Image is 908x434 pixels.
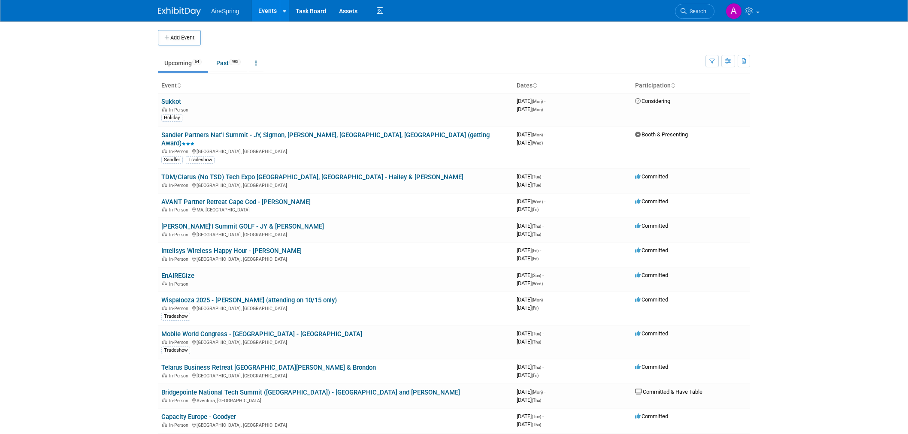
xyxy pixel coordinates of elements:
div: Aventura, [GEOGRAPHIC_DATA] [161,397,510,404]
span: Committed [635,330,668,337]
img: In-Person Event [162,422,167,427]
span: - [542,173,544,180]
span: [DATE] [517,106,543,112]
a: Mobile World Congress - [GEOGRAPHIC_DATA] - [GEOGRAPHIC_DATA] [161,330,362,338]
img: In-Person Event [162,373,167,377]
a: TDM/Clarus (No TSD) Tech Expo [GEOGRAPHIC_DATA], [GEOGRAPHIC_DATA] - Hailey & [PERSON_NAME] [161,173,463,181]
span: [DATE] [517,247,541,253]
span: (Mon) [532,133,543,137]
span: - [544,296,545,303]
span: Committed & Have Table [635,389,702,395]
span: Search [687,8,706,15]
span: In-Person [169,107,191,113]
span: [DATE] [517,139,543,146]
img: In-Person Event [162,340,167,344]
span: [DATE] [517,198,545,205]
span: (Thu) [532,224,541,229]
span: - [540,247,541,253]
span: (Mon) [532,298,543,302]
a: Upcoming64 [158,55,208,71]
a: Sort by Participation Type [671,82,675,89]
span: [DATE] [517,181,541,188]
img: In-Person Event [162,306,167,310]
img: In-Person Event [162,281,167,286]
a: Intelisys Wireless Happy Hour - [PERSON_NAME] [161,247,302,255]
span: In-Person [169,422,191,428]
span: Committed [635,247,668,253]
div: Tradeshow [161,347,190,354]
a: Sort by Start Date [533,82,537,89]
span: (Mon) [532,390,543,395]
span: [DATE] [517,255,539,262]
span: (Mon) [532,107,543,112]
span: [DATE] [517,272,544,278]
span: [DATE] [517,304,539,311]
span: - [542,330,544,337]
span: (Fri) [532,256,539,261]
span: (Fri) [532,248,539,253]
span: - [544,131,545,138]
span: [DATE] [517,338,541,345]
th: Participation [632,78,750,93]
span: (Mon) [532,99,543,104]
div: [GEOGRAPHIC_DATA], [GEOGRAPHIC_DATA] [161,181,510,188]
span: In-Person [169,256,191,262]
img: In-Person Event [162,256,167,261]
a: [PERSON_NAME]'l Summit GOLF - JY & [PERSON_NAME] [161,223,324,230]
a: Search [675,4,714,19]
span: 64 [192,59,202,65]
span: AireSpring [211,8,239,15]
span: (Sun) [532,273,541,278]
div: [GEOGRAPHIC_DATA], [GEOGRAPHIC_DATA] [161,255,510,262]
span: (Thu) [532,422,541,427]
span: Committed [635,364,668,370]
span: In-Person [169,340,191,345]
span: - [544,98,545,104]
a: Bridgepointe National Tech Summit ([GEOGRAPHIC_DATA]) - [GEOGRAPHIC_DATA] and [PERSON_NAME] [161,389,460,396]
a: Past985 [210,55,247,71]
span: (Wed) [532,281,543,286]
a: Telarus Business Retreat [GEOGRAPHIC_DATA][PERSON_NAME] & Brondon [161,364,376,371]
span: [DATE] [517,397,541,403]
div: [GEOGRAPHIC_DATA], [GEOGRAPHIC_DATA] [161,231,510,238]
span: Committed [635,413,668,419]
div: [GEOGRAPHIC_DATA], [GEOGRAPHIC_DATA] [161,372,510,379]
span: - [544,389,545,395]
span: (Fri) [532,306,539,310]
a: Sukkot [161,98,181,105]
span: (Tue) [532,332,541,336]
span: (Tue) [532,175,541,179]
span: In-Person [169,183,191,188]
span: [DATE] [517,280,543,286]
span: Booth & Presenting [635,131,688,138]
th: Dates [513,78,632,93]
span: [DATE] [517,413,544,419]
span: [DATE] [517,372,539,378]
div: [GEOGRAPHIC_DATA], [GEOGRAPHIC_DATA] [161,421,510,428]
span: - [542,413,544,419]
span: (Thu) [532,398,541,403]
div: Tradeshow [161,313,190,320]
span: In-Person [169,281,191,287]
div: Tradeshow [186,156,215,164]
span: [DATE] [517,421,541,428]
img: In-Person Event [162,207,167,211]
span: Committed [635,272,668,278]
div: [GEOGRAPHIC_DATA], [GEOGRAPHIC_DATA] [161,338,510,345]
img: In-Person Event [162,107,167,112]
span: [DATE] [517,131,545,138]
span: - [542,223,544,229]
a: Sort by Event Name [177,82,181,89]
span: Considering [635,98,670,104]
span: (Thu) [532,232,541,237]
span: (Wed) [532,141,543,145]
img: In-Person Event [162,149,167,153]
span: (Tue) [532,414,541,419]
div: MA, [GEOGRAPHIC_DATA] [161,206,510,213]
span: In-Person [169,398,191,404]
span: [DATE] [517,389,545,395]
span: 985 [229,59,241,65]
span: [DATE] [517,330,544,337]
a: EnAIREGize [161,272,194,280]
span: Committed [635,173,668,180]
